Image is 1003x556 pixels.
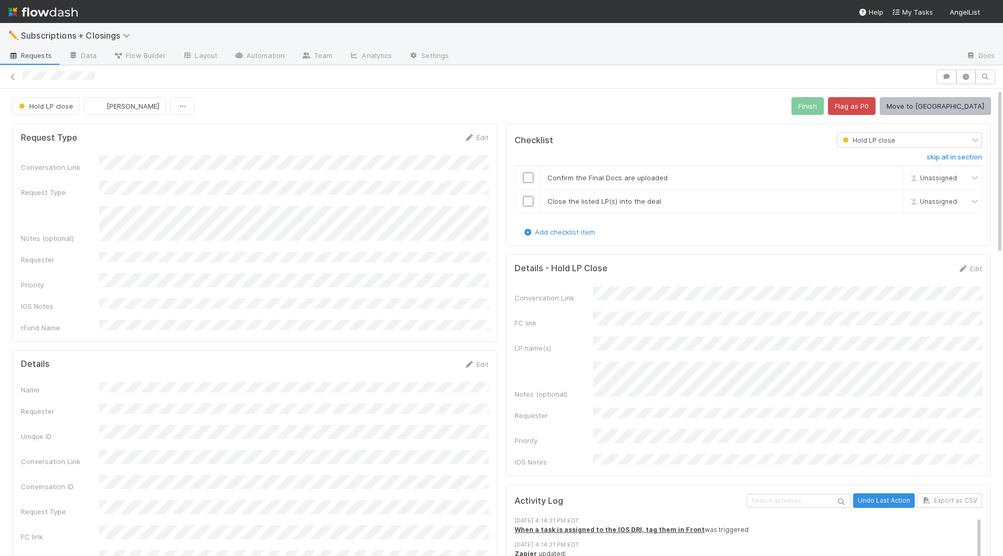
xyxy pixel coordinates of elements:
[21,506,99,517] div: Request Type
[8,50,52,61] span: Requests
[21,301,99,311] div: IOS Notes
[880,97,991,115] button: Move to [GEOGRAPHIC_DATA]
[515,343,593,353] div: LP name(s)
[515,525,982,535] div: was triggered
[950,8,980,16] span: AngelList
[828,97,876,115] button: Flag as P0
[892,7,933,17] a: My Tasks
[515,526,705,534] a: When a task is assigned to the IOS DRI, tag them in Front
[21,322,99,333] div: rFund Name
[907,198,957,205] span: Unassigned
[464,360,488,368] a: Edit
[515,135,553,146] h5: Checklist
[17,102,73,110] span: Hold LP close
[21,359,50,369] h5: Details
[21,531,99,542] div: FC link
[105,48,174,65] a: Flow Builder
[927,153,982,166] a: skip all in section
[21,187,99,198] div: Request Type
[21,254,99,265] div: Requester
[522,228,595,236] a: Add checklist item
[21,233,99,244] div: Notes (optional)
[107,102,159,110] span: [PERSON_NAME]
[515,293,593,303] div: Conversation Link
[21,481,99,492] div: Conversation ID
[226,48,293,65] a: Automation
[21,133,77,143] h5: Request Type
[515,516,982,525] div: [DATE] 4:14:31 PM EDT
[984,7,995,18] img: avatar_aa70801e-8de5-4477-ab9d-eb7c67de69c1.png
[892,8,933,16] span: My Tasks
[515,410,593,421] div: Requester
[927,153,982,161] h6: skip all in section
[515,457,593,467] div: IOS Notes
[547,173,668,182] span: Confirm the Final Docs are uploaded
[21,30,135,41] span: Subscriptions + Closings
[853,493,915,508] button: Undo Last Action
[293,48,341,65] a: Team
[341,48,400,65] a: Analytics
[84,97,166,115] button: [PERSON_NAME]
[400,48,457,65] a: Settings
[841,136,895,144] span: Hold LP close
[8,31,19,40] span: ✏️
[21,162,99,172] div: Conversation Link
[515,435,593,446] div: Priority
[515,318,593,328] div: FC link
[12,97,80,115] button: Hold LP close
[917,493,982,508] button: Export as CSV
[21,431,99,442] div: Unique ID
[8,3,78,21] img: logo-inverted-e16ddd16eac7371096b0.svg
[515,263,608,274] h5: Details - Hold LP Close
[547,197,661,205] span: Close the listed LP(s) into the deal
[515,496,744,506] h5: Activity Log
[791,97,824,115] button: Finish
[21,280,99,290] div: Priority
[93,101,103,111] img: avatar_aa70801e-8de5-4477-ab9d-eb7c67de69c1.png
[174,48,226,65] a: Layout
[113,50,166,61] span: Flow Builder
[958,48,1003,65] a: Docs
[858,7,883,17] div: Help
[747,494,851,508] input: Search activities...
[21,385,99,395] div: Name
[60,48,105,65] a: Data
[515,540,982,549] div: [DATE] 4:14:31 PM EDT
[515,389,593,399] div: Notes (optional)
[464,133,488,142] a: Edit
[907,174,957,182] span: Unassigned
[21,406,99,416] div: Requester
[21,456,99,467] div: Conversation Link
[958,264,982,273] a: Edit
